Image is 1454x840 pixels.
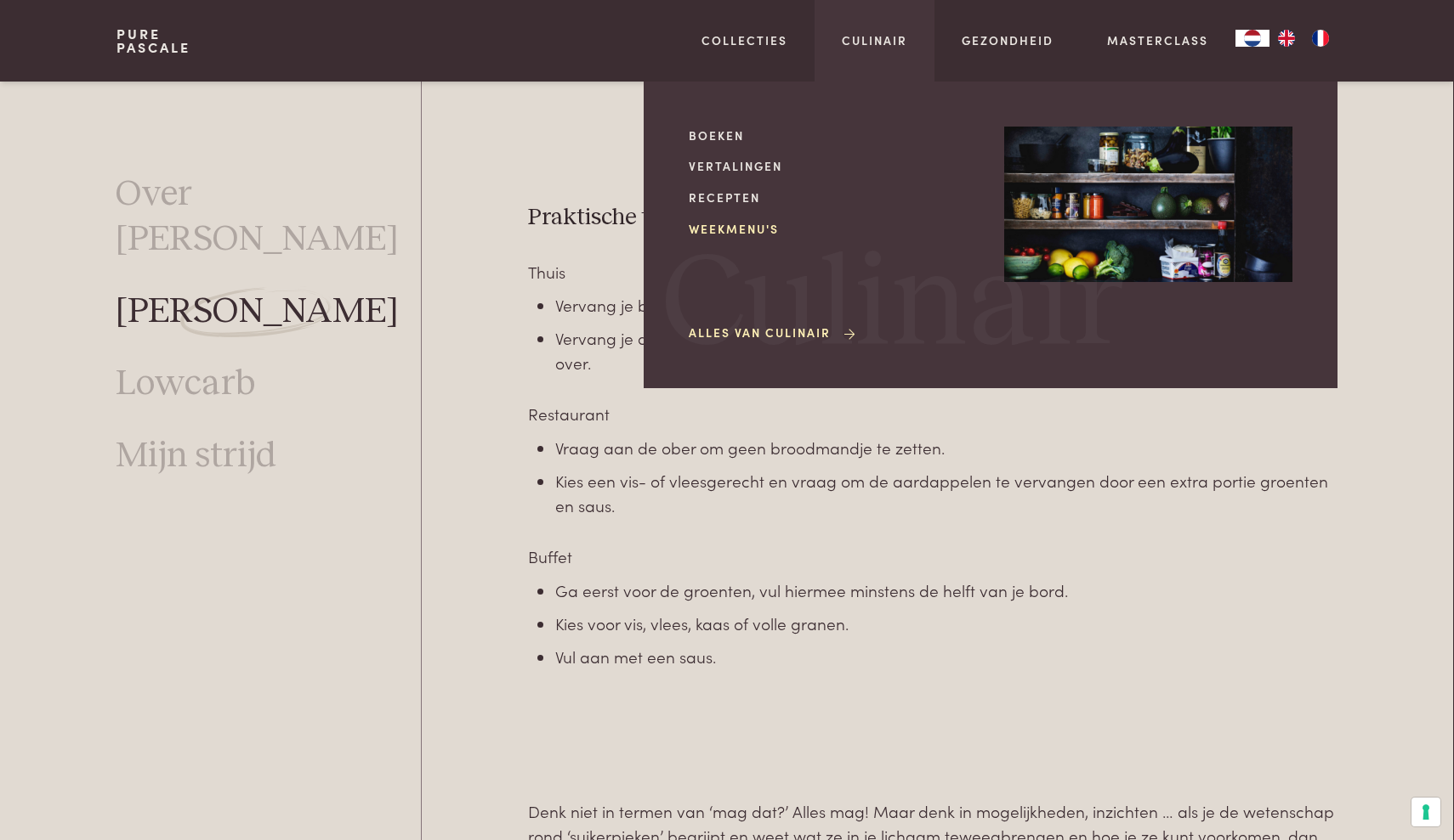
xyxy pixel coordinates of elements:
[962,31,1054,49] a: Gezondheid
[555,645,1337,669] li: Vul aan met een saus.
[528,260,1337,285] p: Thuis
[116,172,421,262] a: Over [PERSON_NAME]
[116,27,190,54] a: PurePascale
[1411,798,1440,826] button: Uw voorkeuren voor toestemming voor trackingtechnologieën
[528,402,1337,426] p: Restaurant
[842,31,907,49] a: Culinair
[1107,31,1208,49] a: Masterclass
[689,157,977,175] a: Vertalingen
[1004,127,1292,283] img: Culinair
[689,189,977,206] a: Recepten
[1269,30,1303,47] a: EN
[662,240,1124,370] span: Culinair
[689,220,977,238] a: Weekmenu's
[555,612,1337,636] li: Kies voor vis, vlees, kaas of volle granen.
[555,326,1337,375] li: Vervang je aardappelen bij de maaltijd door een extra portie groenten en giet er een flinke scheu...
[555,436,1337,460] li: Vraag aan de ober om geen broodmandje te zetten.
[116,433,276,478] a: Mijn strijd
[555,293,1337,318] li: Vervang je broodontbijt door een .
[1303,30,1338,47] a: FR
[1235,30,1269,47] div: Language
[555,578,1337,603] li: Ga eerst voor de groenten, vul hiermee minstens de helft van je bord.
[116,289,399,334] a: [PERSON_NAME]
[528,544,1337,569] p: Buffet
[116,361,255,406] a: Lowcarb
[701,31,787,49] a: Collecties
[528,203,1337,233] h3: Praktische tips van [PERSON_NAME]
[689,324,858,341] a: Alles van Culinair
[1269,30,1338,47] ul: Language list
[689,127,977,144] a: Boeken
[1235,30,1269,47] a: NL
[1235,30,1338,47] aside: Language selected: Nederlands
[555,469,1337,517] li: Kies een vis- of vleesgerecht en vraag om de aardappelen te vervangen door een extra portie groen...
